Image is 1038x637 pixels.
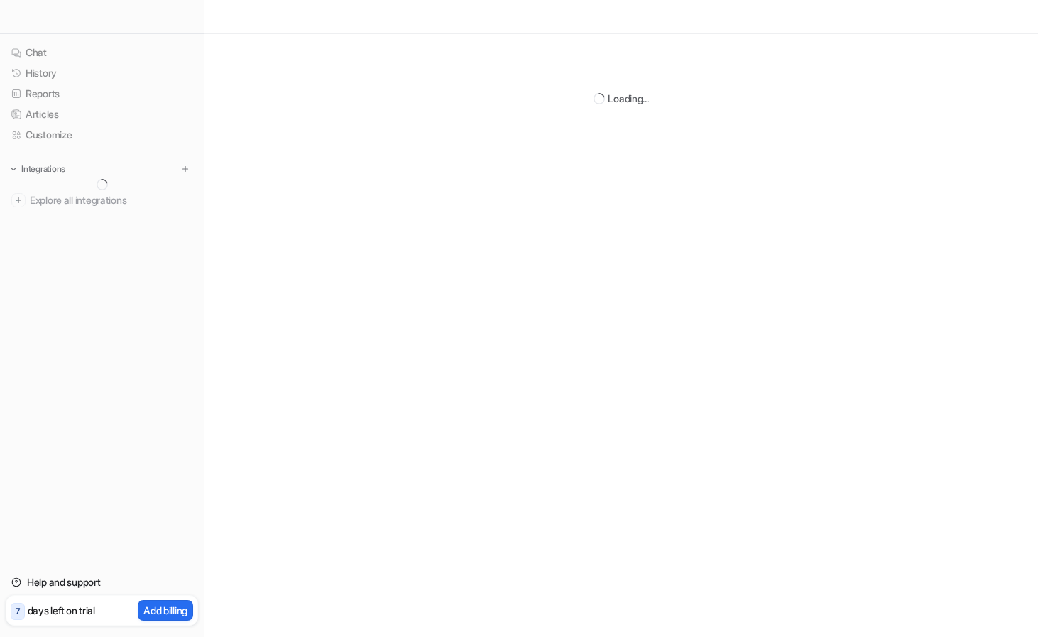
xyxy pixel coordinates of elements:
a: History [6,63,198,83]
p: 7 [16,605,20,618]
div: Loading... [608,91,648,106]
a: Help and support [6,572,198,592]
a: Reports [6,84,198,104]
p: Add billing [143,603,187,618]
a: Chat [6,43,198,62]
img: expand menu [9,164,18,174]
img: explore all integrations [11,193,26,207]
button: Add billing [138,600,193,621]
button: Integrations [6,162,70,176]
a: Explore all integrations [6,190,198,210]
p: days left on trial [28,603,95,618]
a: Customize [6,125,198,145]
span: Explore all integrations [30,189,192,212]
img: menu_add.svg [180,164,190,174]
a: Articles [6,104,198,124]
p: Integrations [21,163,65,175]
